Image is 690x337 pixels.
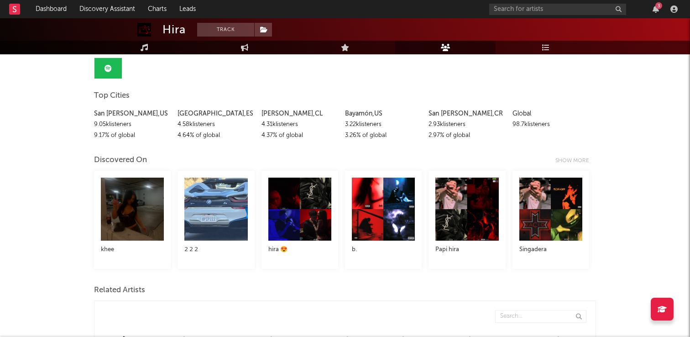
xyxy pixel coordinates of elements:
[94,90,130,101] span: Top Cities
[429,119,505,130] div: 2.93k listeners
[178,119,254,130] div: 4.58k listeners
[162,23,186,37] div: Hira
[184,235,247,262] a: 𝟤 𝟤 𝟤
[429,130,505,141] div: 2.97 % of global
[435,244,498,255] div: Papi hira
[429,108,505,119] div: San [PERSON_NAME] , CR
[94,155,147,166] div: Discovered On
[94,285,145,296] span: Related Artists
[268,235,331,262] a: hira 😍
[489,4,626,15] input: Search for artists
[261,108,338,119] div: [PERSON_NAME] , CL
[345,108,422,119] div: Bayamón , US
[512,119,589,130] div: 98.7k listeners
[94,108,171,119] div: San [PERSON_NAME] , US
[495,310,586,323] input: Search...
[101,235,164,262] a: khee
[519,235,582,262] a: Singadera
[352,244,415,255] div: b.
[197,23,254,37] button: Track
[345,130,422,141] div: 3.26 % of global
[261,130,338,141] div: 4.37 % of global
[345,119,422,130] div: 3.22k listeners
[261,119,338,130] div: 4.31k listeners
[519,244,582,255] div: Singadera
[435,235,498,262] a: Papi hira
[178,130,254,141] div: 4.64 % of global
[653,5,659,13] button: 3
[352,235,415,262] a: b.
[184,244,247,255] div: 𝟤 𝟤 𝟤
[268,244,331,255] div: hira 😍
[655,2,662,9] div: 3
[555,155,596,166] div: Show more
[94,119,171,130] div: 9.05k listeners
[94,130,171,141] div: 9.17 % of global
[101,244,164,255] div: khee
[512,108,589,119] div: Global
[178,108,254,119] div: [GEOGRAPHIC_DATA] , ES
